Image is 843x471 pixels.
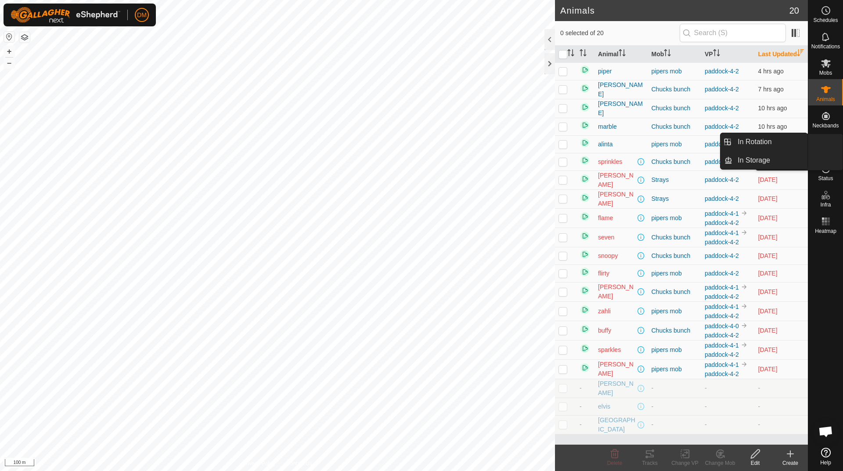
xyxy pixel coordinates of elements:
span: 20 [789,4,799,17]
span: buffy [598,326,611,335]
span: Mobs [819,70,832,76]
span: - [580,384,582,391]
span: Help [820,460,831,465]
span: [PERSON_NAME] [598,99,645,118]
input: Search (S) [680,24,786,42]
div: - [652,402,698,411]
a: paddock-4-1 [705,210,739,217]
div: pipers mob [652,269,698,278]
li: In Storage [721,152,807,169]
div: pipers mob [652,365,698,374]
img: to [741,303,748,310]
img: to [741,341,748,348]
span: snoopy [598,251,618,261]
img: returning on [580,120,590,130]
a: paddock-4-0 [705,322,739,330]
a: paddock-4-2 [705,252,739,259]
span: piper [598,67,612,76]
img: returning on [580,231,590,241]
span: flame [598,214,613,223]
img: to [741,210,748,217]
span: In Rotation [738,137,771,147]
div: Chucks bunch [652,85,698,94]
span: [PERSON_NAME] [598,379,636,398]
a: In Rotation [732,133,807,151]
span: - [758,384,760,391]
span: [PERSON_NAME] [598,360,636,378]
img: Gallagher Logo [11,7,120,23]
img: returning on [580,211,590,222]
a: paddock-4-2 [705,351,739,358]
span: Infra [820,202,831,207]
span: - [580,421,582,428]
span: Status [818,176,833,181]
button: + [4,46,14,57]
h2: Animals [560,5,789,16]
img: returning on [580,174,590,184]
a: paddock-4-2 [705,332,739,339]
a: paddock-4-2 [705,105,739,112]
span: [PERSON_NAME] [598,80,645,99]
img: returning on [580,324,590,334]
span: 25 Sept 2025, 11:06 am [758,308,778,315]
span: 27 Sept 2025, 5:36 pm [758,68,784,75]
div: pipers mob [652,214,698,223]
img: returning on [580,155,590,166]
p-sorticon: Activate to sort [580,51,587,58]
div: Strays [652,175,698,185]
span: Animals [816,97,835,102]
a: paddock-4-2 [705,219,739,226]
button: – [4,58,14,68]
span: alinta [598,140,612,149]
span: [PERSON_NAME] [598,171,636,189]
a: paddock-4-2 [705,141,739,148]
span: 25 Sept 2025, 12:36 pm [758,270,778,277]
img: to [741,229,748,236]
span: 25 Sept 2025, 1:06 pm [758,214,778,221]
div: Edit [738,459,773,467]
div: pipers mob [652,345,698,355]
div: - [652,420,698,429]
div: Chucks bunch [652,287,698,297]
div: Create [773,459,808,467]
p-sorticon: Activate to sort [567,51,574,58]
img: returning on [580,83,590,94]
a: paddock-4-2 [705,68,739,75]
span: Neckbands [812,123,839,128]
button: Reset Map [4,32,14,42]
div: Tracks [632,459,667,467]
img: returning on [580,102,590,112]
img: returning on [580,267,590,277]
img: to [741,283,748,290]
li: In Rotation [721,133,807,151]
a: paddock-4-2 [705,176,739,183]
div: Chucks bunch [652,233,698,242]
a: Privacy Policy [243,460,276,467]
div: Strays [652,194,698,203]
span: DM [137,11,147,20]
span: Heatmap [815,228,836,234]
span: 27 Sept 2025, 11:36 am [758,105,787,112]
div: Chucks bunch [652,104,698,113]
span: [PERSON_NAME] [598,190,636,208]
a: paddock-4-2 [705,158,739,165]
div: pipers mob [652,307,698,316]
a: paddock-4-1 [705,303,739,310]
span: - [758,421,760,428]
div: Change VP [667,459,702,467]
img: to [741,361,748,368]
app-display-virtual-paddock-transition: - [705,384,707,391]
a: paddock-4-2 [705,293,739,300]
span: marble [598,122,617,131]
span: 21 Sept 2025, 3:06 pm [758,346,778,353]
span: 26 Sept 2025, 8:06 am [758,176,778,183]
div: Chucks bunch [652,122,698,131]
img: returning on [580,65,590,75]
app-display-virtual-paddock-transition: - [705,421,707,428]
img: returning on [580,249,590,260]
span: [GEOGRAPHIC_DATA] [598,416,636,434]
div: - [652,384,698,393]
button: Map Layers [19,32,30,43]
a: paddock-4-2 [705,86,739,93]
th: VP [701,46,755,63]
